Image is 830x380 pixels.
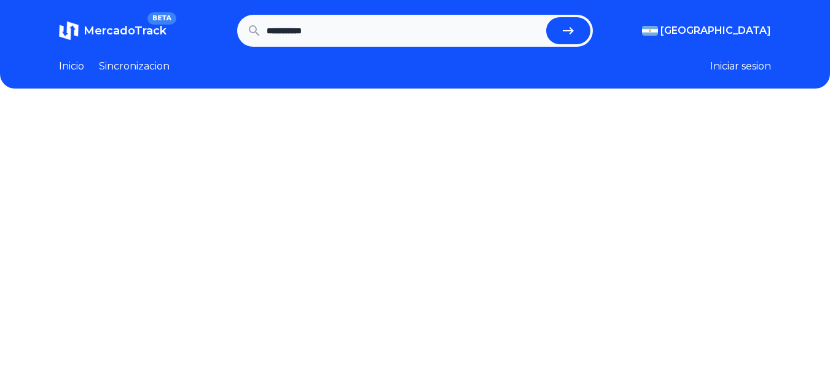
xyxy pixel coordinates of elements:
img: MercadoTrack [59,21,79,41]
span: [GEOGRAPHIC_DATA] [660,23,771,38]
img: Argentina [642,26,658,36]
a: Inicio [59,59,84,74]
a: MercadoTrackBETA [59,21,166,41]
span: MercadoTrack [84,24,166,38]
button: Iniciar sesion [710,59,771,74]
button: [GEOGRAPHIC_DATA] [642,23,771,38]
a: Sincronizacion [99,59,170,74]
span: BETA [147,12,176,25]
